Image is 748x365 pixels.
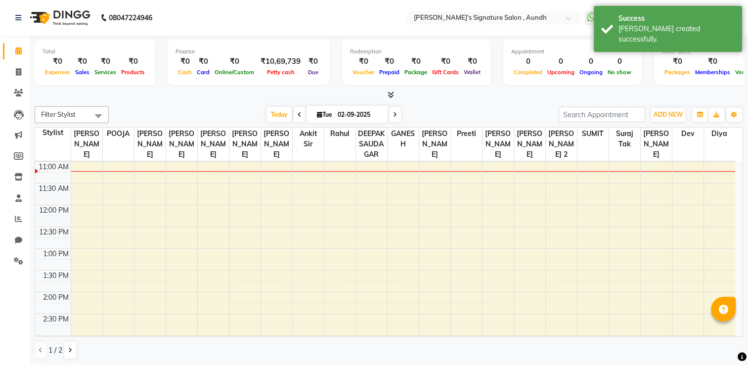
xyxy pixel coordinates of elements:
[119,56,147,67] div: ₹0
[388,128,419,150] span: GANESH
[402,69,430,76] span: Package
[641,128,672,161] span: [PERSON_NAME]
[419,128,450,161] span: [PERSON_NAME]
[306,69,321,76] span: Due
[103,128,134,140] span: POOJA
[194,69,212,76] span: Card
[350,47,483,56] div: Redemption
[41,336,71,346] div: 3:00 PM
[609,128,640,150] span: Suraj Tak
[577,69,605,76] span: Ongoing
[672,128,704,140] span: Dev
[483,128,514,161] span: [PERSON_NAME]
[37,205,71,216] div: 12:00 PM
[511,56,545,67] div: 0
[37,162,71,172] div: 11:00 AM
[134,128,166,161] span: [PERSON_NAME]
[212,56,257,67] div: ₹0
[350,69,377,76] span: Voucher
[693,56,733,67] div: ₹0
[109,4,152,32] b: 08047224946
[430,69,461,76] span: Gift Cards
[651,108,685,122] button: ADD NEW
[119,69,147,76] span: Products
[654,111,683,118] span: ADD NEW
[430,56,461,67] div: ₹0
[577,128,609,140] span: SUMIT
[335,107,384,122] input: 2025-09-02
[662,56,693,67] div: ₹0
[324,128,355,140] span: rahul
[261,128,292,161] span: [PERSON_NAME]
[377,56,402,67] div: ₹0
[73,69,92,76] span: Sales
[229,128,261,161] span: [PERSON_NAME]
[559,107,645,122] input: Search Appointment
[514,128,545,161] span: [PERSON_NAME]
[212,69,257,76] span: Online/Custom
[511,47,634,56] div: Appointment
[92,56,119,67] div: ₹0
[264,69,297,76] span: Petty cash
[461,69,483,76] span: Wallet
[693,69,733,76] span: Memberships
[176,56,194,67] div: ₹0
[48,345,62,356] span: 1 / 2
[618,13,735,24] div: Success
[350,56,377,67] div: ₹0
[194,56,212,67] div: ₹0
[704,128,736,140] span: Diya
[577,56,605,67] div: 0
[41,314,71,324] div: 2:30 PM
[176,69,194,76] span: Cash
[605,69,634,76] span: No show
[43,47,147,56] div: Total
[43,69,73,76] span: Expenses
[41,271,71,281] div: 1:30 PM
[546,128,577,161] span: [PERSON_NAME] 2
[41,110,76,118] span: Filter Stylist
[293,128,324,150] span: Ankit Sir
[451,128,482,140] span: preeti
[545,56,577,67] div: 0
[73,56,92,67] div: ₹0
[71,128,102,161] span: [PERSON_NAME]
[545,69,577,76] span: Upcoming
[43,56,73,67] div: ₹0
[377,69,402,76] span: Prepaid
[37,183,71,194] div: 11:30 AM
[37,227,71,237] div: 12:30 PM
[25,4,93,32] img: logo
[41,292,71,303] div: 2:00 PM
[511,69,545,76] span: Completed
[305,56,322,67] div: ₹0
[41,249,71,259] div: 1:00 PM
[356,128,387,161] span: DEEPAK SAUDAGAR
[314,111,335,118] span: Tue
[92,69,119,76] span: Services
[198,128,229,161] span: [PERSON_NAME]
[662,69,693,76] span: Packages
[35,128,71,138] div: Stylist
[461,56,483,67] div: ₹0
[267,107,292,122] span: Today
[166,128,197,161] span: [PERSON_NAME]
[257,56,305,67] div: ₹10,69,739
[618,24,735,45] div: Bill created successfully.
[402,56,430,67] div: ₹0
[176,47,322,56] div: Finance
[605,56,634,67] div: 0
